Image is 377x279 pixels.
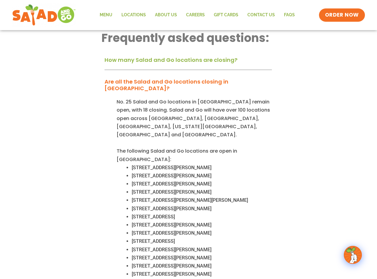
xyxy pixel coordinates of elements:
[132,247,211,252] span: [STREET_ADDRESS][PERSON_NAME]
[132,173,211,179] span: [STREET_ADDRESS][PERSON_NAME]
[117,147,237,163] span: The following Salad and Go locations are open in [GEOGRAPHIC_DATA]:
[132,214,175,220] span: [STREET_ADDRESS]
[117,8,150,22] a: Locations
[95,8,299,22] nav: Menu
[117,98,270,138] span: No. 25 Salad and Go locations in [GEOGRAPHIC_DATA] remain open, with 18 closing. Salad and Go wil...
[105,78,228,92] a: Are all the Salad and Go locations closing in [GEOGRAPHIC_DATA]?
[132,271,211,277] span: [STREET_ADDRESS][PERSON_NAME]
[182,8,209,22] a: Careers
[319,8,365,22] a: ORDER NOW
[132,181,211,187] span: [STREET_ADDRESS][PERSON_NAME]
[132,263,211,269] span: [STREET_ADDRESS][PERSON_NAME]
[243,8,279,22] a: Contact Us
[132,189,211,195] span: [STREET_ADDRESS][PERSON_NAME]
[12,3,76,27] img: new-SAG-logo-768×292
[132,197,248,203] span: [STREET_ADDRESS][PERSON_NAME][PERSON_NAME]
[209,8,243,22] a: GIFT CARDS
[279,8,299,22] a: FAQs
[132,255,211,261] span: [STREET_ADDRESS][PERSON_NAME]
[150,8,182,22] a: About Us
[132,206,211,211] span: [STREET_ADDRESS][PERSON_NAME]
[132,222,211,228] span: [STREET_ADDRESS][PERSON_NAME]
[105,54,272,70] div: How many Salad and Go locations are closing?
[95,8,117,22] a: Menu
[105,76,272,98] div: Are all the Salad and Go locations closing in [GEOGRAPHIC_DATA]?
[132,165,211,170] span: [STREET_ADDRESS][PERSON_NAME]
[105,56,237,64] a: How many Salad and Go locations are closing?
[325,11,359,19] span: ORDER NOW
[101,30,275,45] h2: Frequently asked questions:
[132,230,211,236] span: [STREET_ADDRESS][PERSON_NAME]
[132,238,175,244] span: [STREET_ADDRESS]
[344,246,361,263] img: wpChatIcon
